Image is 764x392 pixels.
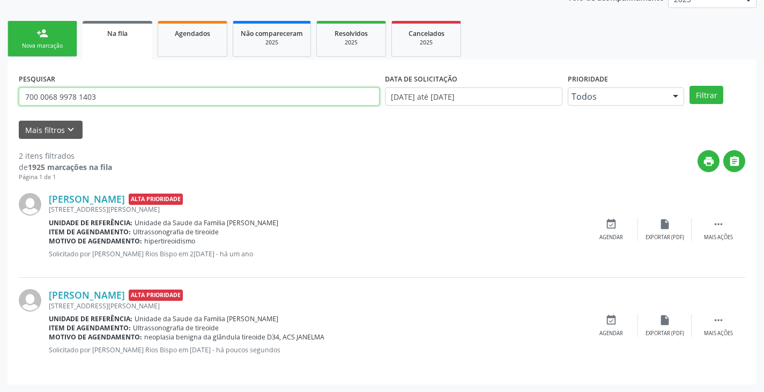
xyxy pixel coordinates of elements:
i: insert_drive_file [659,314,671,326]
span: Ultrassonografia de tireoide [133,227,219,236]
div: 2025 [241,39,303,47]
img: img [19,193,41,216]
div: [STREET_ADDRESS][PERSON_NAME] [49,205,584,214]
span: Agendados [175,29,210,38]
div: Página 1 de 1 [19,173,112,182]
div: Mais ações [704,234,733,241]
input: Nome, CNS [19,87,380,106]
span: Alta Prioridade [129,194,183,205]
p: Solicitado por [PERSON_NAME] Rios Bispo em [DATE] - há poucos segundos [49,345,584,354]
div: Agendar [599,330,623,337]
i:  [713,314,724,326]
span: Ultrassonografia de tireoide [133,323,219,332]
div: person_add [36,27,48,39]
label: PESQUISAR [19,71,55,87]
i: event_available [605,314,617,326]
b: Motivo de agendamento: [49,236,142,246]
i: event_available [605,218,617,230]
span: hipertireoidismo [144,236,195,246]
b: Item de agendamento: [49,227,131,236]
b: Unidade de referência: [49,218,132,227]
i:  [729,156,740,167]
i: insert_drive_file [659,218,671,230]
b: Unidade de referência: [49,314,132,323]
b: Motivo de agendamento: [49,332,142,342]
div: 2025 [399,39,453,47]
div: [STREET_ADDRESS][PERSON_NAME] [49,301,584,310]
button: print [698,150,720,172]
a: [PERSON_NAME] [49,289,125,301]
p: Solicitado por [PERSON_NAME] Rios Bispo em 2[DATE] - há um ano [49,249,584,258]
div: 2025 [324,39,378,47]
div: 2 itens filtrados [19,150,112,161]
div: Mais ações [704,330,733,337]
div: Agendar [599,234,623,241]
div: Exportar (PDF) [646,330,684,337]
span: Unidade da Saude da Familia [PERSON_NAME] [135,314,278,323]
span: Alta Prioridade [129,290,183,301]
button: Mais filtroskeyboard_arrow_down [19,121,83,139]
strong: 1925 marcações na fila [28,162,112,172]
i:  [713,218,724,230]
button: Filtrar [689,86,723,104]
div: de [19,161,112,173]
span: Unidade da Saude da Familia [PERSON_NAME] [135,218,278,227]
div: Exportar (PDF) [646,234,684,241]
i: keyboard_arrow_down [65,124,77,136]
button:  [723,150,745,172]
span: Resolvidos [335,29,368,38]
div: Nova marcação [16,42,69,50]
span: Todos [572,91,663,102]
span: Não compareceram [241,29,303,38]
label: Prioridade [568,71,608,87]
span: Cancelados [409,29,444,38]
input: Selecione um intervalo [385,87,562,106]
a: [PERSON_NAME] [49,193,125,205]
span: Na fila [107,29,128,38]
i: print [703,156,715,167]
label: DATA DE SOLICITAÇÃO [385,71,457,87]
b: Item de agendamento: [49,323,131,332]
img: img [19,289,41,312]
span: neoplasia benigna da glândula tireoide D34, ACS JANELMA [144,332,324,342]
